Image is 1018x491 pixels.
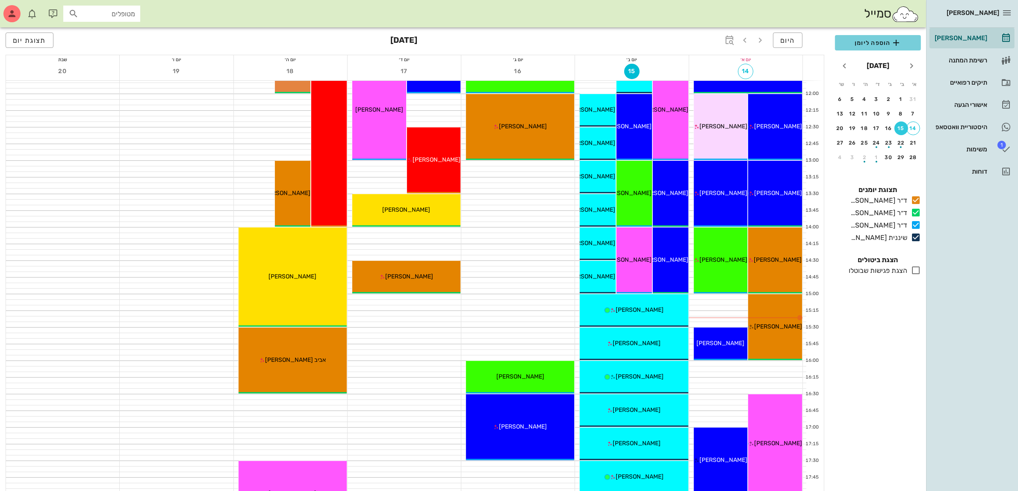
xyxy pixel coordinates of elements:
div: דוחות [933,168,987,175]
button: 9 [882,107,896,121]
span: [PERSON_NAME] [568,106,616,113]
div: 3 [870,96,884,102]
span: [PERSON_NAME] דיס [253,189,310,197]
div: 4 [858,96,871,102]
span: [PERSON_NAME] [568,139,616,147]
button: 20 [55,64,71,79]
div: [PERSON_NAME] [933,35,987,41]
span: [PERSON_NAME] [613,406,661,414]
div: תיקים רפואיים [933,79,987,86]
a: היסטוריית וואטסאפ [929,117,1015,137]
button: 28 [906,151,920,164]
th: ב׳ [897,77,908,92]
div: 17:45 [803,474,820,481]
th: ד׳ [872,77,883,92]
button: 3 [846,151,859,164]
th: ש׳ [836,77,847,92]
span: [PERSON_NAME] [496,373,544,380]
span: [PERSON_NAME] [754,123,802,130]
button: 8 [894,107,908,121]
div: יום ו׳ [120,55,233,64]
div: 15:45 [803,340,820,348]
div: 16:00 [803,357,820,364]
button: 11 [858,107,871,121]
div: סמייל [864,5,919,23]
div: 19 [846,125,859,131]
a: [PERSON_NAME] [929,28,1015,48]
span: [PERSON_NAME] [269,273,316,280]
button: 7 [906,107,920,121]
div: 1 [870,154,884,160]
span: [PERSON_NAME] [355,106,403,113]
span: [PERSON_NAME] [613,440,661,447]
button: 27 [833,136,847,150]
button: [DATE] [863,57,893,74]
button: 25 [858,136,871,150]
span: [PERSON_NAME] [604,256,652,263]
span: [PERSON_NAME] [385,273,433,280]
a: תגמשימות [929,139,1015,160]
div: 6 [833,96,847,102]
span: [PERSON_NAME] [754,323,802,330]
div: ד״ר [PERSON_NAME] [847,208,907,218]
span: [PERSON_NAME] [947,9,999,17]
span: [PERSON_NAME] [754,256,802,263]
div: 16:30 [803,390,820,398]
th: א׳ [909,77,920,92]
div: 2 [882,96,896,102]
span: [PERSON_NAME] [754,440,802,447]
div: 12:45 [803,140,820,148]
button: 18 [283,64,298,79]
button: 1 [894,92,908,106]
div: הצגת פגישות שבוטלו [845,266,907,276]
div: יום א׳ [689,55,803,64]
span: [PERSON_NAME] [640,256,688,263]
div: 7 [906,111,920,117]
div: 17:15 [803,441,820,448]
button: 22 [894,136,908,150]
button: 10 [870,107,884,121]
span: [PERSON_NAME] [699,256,747,263]
button: 18 [858,121,871,135]
div: היסטוריית וואטסאפ [933,124,987,130]
button: 15 [894,121,908,135]
a: תיקים רפואיים [929,72,1015,93]
div: 23 [882,140,896,146]
div: 17:30 [803,457,820,464]
div: 15:15 [803,307,820,314]
a: רשימת המתנה [929,50,1015,71]
span: תג [25,7,30,12]
img: SmileCloud logo [891,6,919,23]
div: 29 [894,154,908,160]
button: 14 [906,121,920,135]
span: 14 [738,68,753,75]
div: 12:30 [803,124,820,131]
div: 14 [907,125,920,131]
span: אביב [PERSON_NAME] [265,356,326,364]
div: יום ה׳ [234,55,347,64]
button: 12 [846,107,859,121]
span: [PERSON_NAME] [699,456,747,464]
div: 14:00 [803,224,820,231]
button: 17 [870,121,884,135]
div: 13:00 [803,157,820,164]
button: 19 [169,64,184,79]
button: 21 [906,136,920,150]
div: 12:15 [803,107,820,114]
button: 2 [882,92,896,106]
div: 21 [906,140,920,146]
button: 5 [846,92,859,106]
span: 18 [283,68,298,75]
button: 4 [858,92,871,106]
button: 31 [906,92,920,106]
span: 19 [169,68,184,75]
div: 31 [906,96,920,102]
span: [PERSON_NAME] [616,306,664,314]
div: 4 [833,154,847,160]
div: 25 [858,140,871,146]
button: 16 [882,121,896,135]
button: הוספה ליומן [835,35,921,50]
div: 10 [870,111,884,117]
button: היום [773,33,803,48]
span: תג [997,141,1006,149]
